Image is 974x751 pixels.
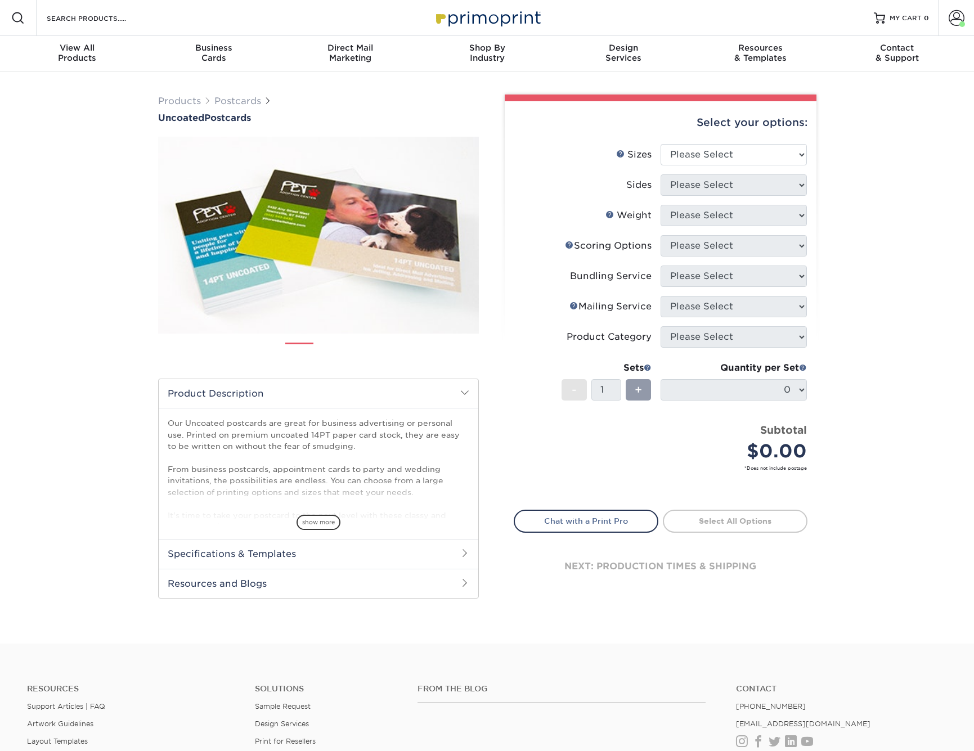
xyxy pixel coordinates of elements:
a: Select All Options [663,510,807,532]
a: Direct MailMarketing [282,36,419,72]
div: & Support [829,43,966,63]
a: [EMAIL_ADDRESS][DOMAIN_NAME] [736,719,870,728]
a: UncoatedPostcards [158,113,479,123]
div: Sides [626,178,652,192]
div: Products [9,43,146,63]
a: Resources& Templates [692,36,829,72]
a: Layout Templates [27,737,88,745]
span: 0 [924,14,929,22]
div: Sets [562,361,652,375]
div: Marketing [282,43,419,63]
a: Artwork Guidelines [27,719,93,728]
span: + [635,381,642,398]
div: Quantity per Set [661,361,807,375]
a: Print for Resellers [255,737,316,745]
span: Design [555,43,692,53]
h2: Product Description [159,379,478,408]
span: Contact [829,43,966,53]
span: show more [297,515,340,530]
a: Contact& Support [829,36,966,72]
img: Uncoated 01 [158,124,479,346]
span: MY CART [890,14,922,23]
img: Postcards 01 [285,339,313,367]
p: Our Uncoated postcards are great for business advertising or personal use. Printed on premium unc... [168,417,469,532]
div: & Templates [692,43,829,63]
div: Bundling Service [570,269,652,283]
span: Uncoated [158,113,204,123]
span: Business [145,43,282,53]
a: Shop ByIndustry [419,36,555,72]
a: Support Articles | FAQ [27,702,105,710]
h2: Resources and Blogs [159,569,478,598]
input: SEARCH PRODUCTS..... [46,11,155,25]
div: Services [555,43,692,63]
a: Products [158,96,201,106]
a: Sample Request [255,702,311,710]
h2: Specifications & Templates [159,539,478,568]
a: Chat with a Print Pro [514,510,658,532]
span: Shop By [419,43,555,53]
a: Postcards [214,96,261,106]
a: DesignServices [555,36,692,72]
div: $0.00 [669,438,807,465]
span: Direct Mail [282,43,419,53]
img: Postcards 02 [323,338,351,366]
h1: Postcards [158,113,479,123]
h4: From the Blog [418,684,706,694]
span: - [572,381,577,398]
div: Scoring Options [565,239,652,253]
a: Contact [736,684,947,694]
strong: Subtotal [760,424,807,436]
a: Design Services [255,719,309,728]
div: Product Category [567,330,652,344]
div: Sizes [616,148,652,161]
h4: Resources [27,684,238,694]
div: Weight [605,209,652,222]
a: [PHONE_NUMBER] [736,702,806,710]
div: Cards [145,43,282,63]
a: View AllProducts [9,36,146,72]
div: Mailing Service [569,300,652,313]
a: BusinessCards [145,36,282,72]
div: Select your options: [514,101,807,144]
span: View All [9,43,146,53]
h4: Solutions [255,684,401,694]
img: Primoprint [431,6,544,30]
small: *Does not include postage [523,465,807,471]
span: Resources [692,43,829,53]
div: next: production times & shipping [514,533,807,600]
div: Industry [419,43,555,63]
